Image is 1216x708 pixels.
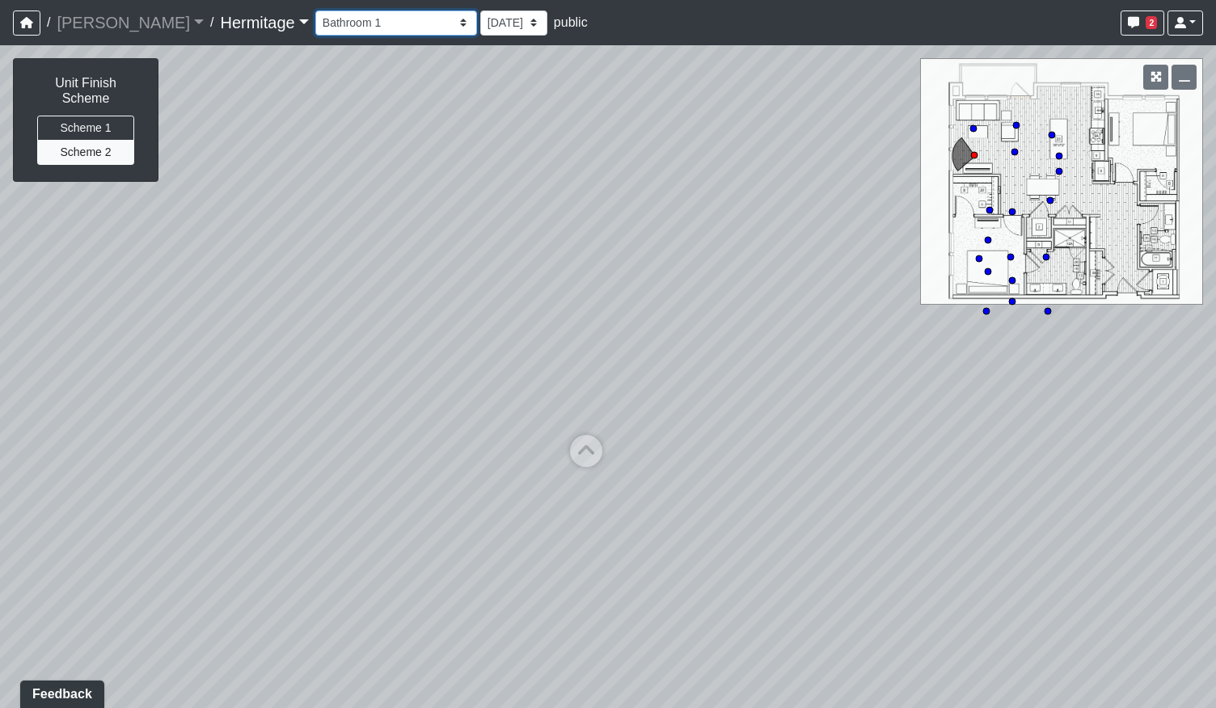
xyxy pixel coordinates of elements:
[57,6,204,39] a: [PERSON_NAME]
[554,15,588,29] span: public
[1121,11,1164,36] button: 2
[30,75,141,106] h6: Unit Finish Scheme
[204,6,220,39] span: /
[1146,16,1157,29] span: 2
[37,116,134,141] button: Scheme 1
[37,140,134,165] button: Scheme 2
[40,6,57,39] span: /
[220,6,308,39] a: Hermitage
[12,676,108,708] iframe: Ybug feedback widget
